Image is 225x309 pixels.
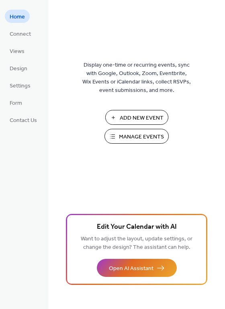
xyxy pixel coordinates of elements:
span: Settings [10,82,31,90]
span: Home [10,13,25,21]
a: Settings [5,79,35,92]
a: Form [5,96,27,109]
button: Manage Events [104,129,169,144]
span: Manage Events [119,133,164,141]
a: Views [5,44,29,57]
a: Home [5,10,30,23]
span: Contact Us [10,116,37,125]
span: Want to adjust the layout, update settings, or change the design? The assistant can help. [81,234,192,253]
span: Add New Event [120,114,164,122]
a: Contact Us [5,113,42,126]
span: Design [10,65,27,73]
span: Form [10,99,22,108]
span: Display one-time or recurring events, sync with Google, Outlook, Zoom, Eventbrite, Wix Events or ... [82,61,191,95]
button: Open AI Assistant [97,259,177,277]
button: Add New Event [105,110,168,125]
span: Open AI Assistant [109,264,153,273]
span: Edit Your Calendar with AI [97,222,177,233]
a: Design [5,61,32,75]
span: Connect [10,30,31,39]
a: Connect [5,27,36,40]
span: Views [10,47,25,56]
